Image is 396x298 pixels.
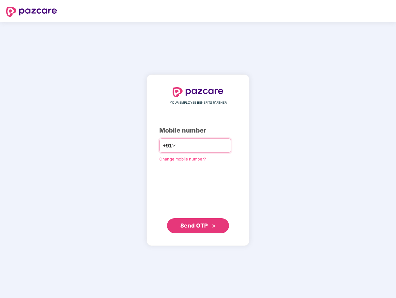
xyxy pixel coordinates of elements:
a: Change mobile number? [159,156,206,161]
span: YOUR EMPLOYEE BENEFITS PARTNER [170,100,227,105]
span: +91 [163,142,172,150]
span: Send OTP [180,222,208,229]
img: logo [6,7,57,17]
button: Send OTPdouble-right [167,218,229,233]
span: double-right [212,224,216,228]
div: Mobile number [159,126,237,135]
img: logo [173,87,223,97]
span: down [172,144,176,147]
